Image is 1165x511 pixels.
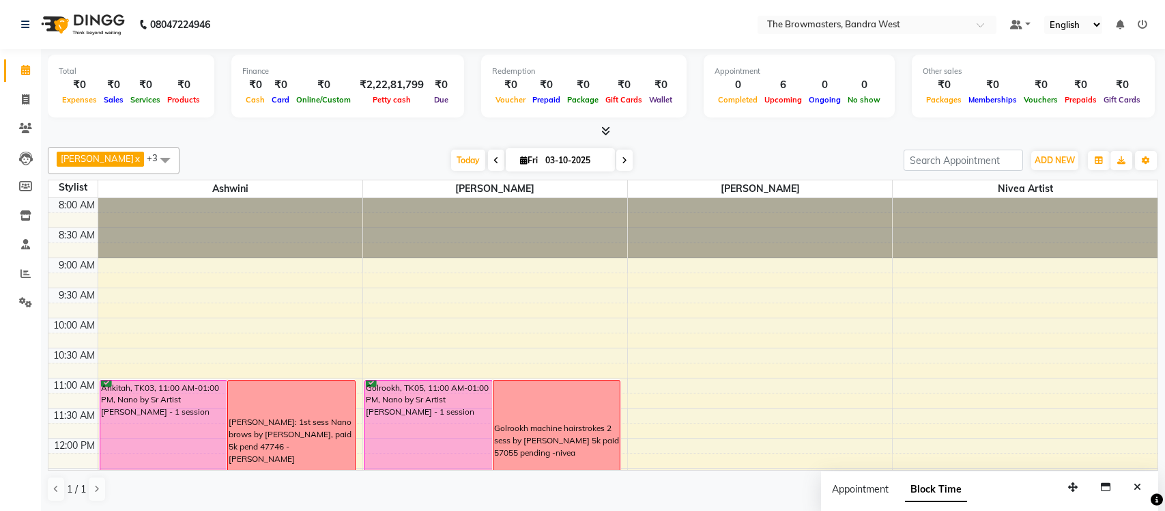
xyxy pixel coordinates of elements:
b: 08047224946 [150,5,210,44]
span: Cash [242,95,268,105]
span: Vouchers [1020,95,1061,105]
div: 12:30 PM [51,469,98,483]
span: 1 / 1 [67,482,86,497]
span: Expenses [59,95,100,105]
span: Memberships [965,95,1020,105]
button: ADD NEW [1031,151,1078,170]
div: 6 [761,77,805,93]
div: 12:00 PM [51,439,98,453]
img: logo [35,5,128,44]
div: ₹0 [965,77,1020,93]
span: Prepaids [1061,95,1100,105]
span: Appointment [832,483,889,495]
div: 11:30 AM [51,409,98,423]
span: Wallet [646,95,676,105]
span: [PERSON_NAME] [628,180,892,197]
span: Voucher [492,95,529,105]
div: 0 [844,77,884,93]
input: Search Appointment [904,150,1023,171]
span: Package [564,95,602,105]
div: ₹0 [242,77,268,93]
div: ₹0 [164,77,203,93]
div: ₹0 [293,77,354,93]
div: 8:30 AM [56,228,98,243]
div: ₹2,22,81,799 [354,77,429,93]
span: [PERSON_NAME] [363,180,627,197]
div: ₹0 [429,77,453,93]
div: ₹0 [268,77,293,93]
div: ₹0 [923,77,965,93]
span: Gift Cards [602,95,646,105]
span: Prepaid [529,95,564,105]
div: 0 [805,77,844,93]
div: ₹0 [59,77,100,93]
div: 10:00 AM [51,318,98,333]
div: Stylist [48,180,98,195]
span: No show [844,95,884,105]
span: +3 [147,152,168,163]
span: Packages [923,95,965,105]
div: 11:00 AM [51,378,98,393]
span: Card [268,95,293,105]
div: [PERSON_NAME]: 1st sess Nano brows by [PERSON_NAME], paid 5k pend 47746 - [PERSON_NAME] [229,416,354,465]
button: Close [1127,477,1147,498]
div: ₹0 [100,77,127,93]
div: Other sales [923,66,1144,77]
span: Today [451,150,485,171]
span: Fri [517,155,541,165]
div: Total [59,66,203,77]
span: Completed [715,95,761,105]
div: ₹0 [1020,77,1061,93]
div: 8:00 AM [56,198,98,212]
span: Services [127,95,164,105]
span: Sales [100,95,127,105]
div: ₹0 [127,77,164,93]
span: Gift Cards [1100,95,1144,105]
div: Finance [242,66,453,77]
div: ₹0 [1100,77,1144,93]
span: Ongoing [805,95,844,105]
span: Upcoming [761,95,805,105]
span: Products [164,95,203,105]
span: Block Time [905,478,967,502]
div: Golrookh machine hairstrokes 2 sess by [PERSON_NAME] 5k paid 57055 pending -nivea [494,422,620,459]
span: Online/Custom [293,95,354,105]
div: ₹0 [529,77,564,93]
span: ADD NEW [1035,155,1075,165]
span: Ashwini [98,180,362,197]
div: 10:30 AM [51,348,98,363]
div: ₹0 [1061,77,1100,93]
div: ₹0 [646,77,676,93]
div: ₹0 [564,77,602,93]
a: x [134,153,140,164]
div: 0 [715,77,761,93]
div: 9:00 AM [56,258,98,273]
div: Appointment [715,66,884,77]
span: Due [431,95,452,105]
div: ₹0 [492,77,529,93]
span: Nivea Artist [893,180,1157,197]
div: 9:30 AM [56,288,98,303]
div: ₹0 [602,77,646,93]
span: Petty cash [369,95,414,105]
div: Ankitah, TK03, 11:00 AM-01:00 PM, Nano by Sr Artist [PERSON_NAME] - 1 session [100,381,227,500]
input: 2025-10-03 [541,150,609,171]
div: Redemption [492,66,676,77]
span: [PERSON_NAME] [61,153,134,164]
div: Golrookh, TK05, 11:00 AM-01:00 PM, Nano by Sr Artist [PERSON_NAME] - 1 session [365,381,492,500]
